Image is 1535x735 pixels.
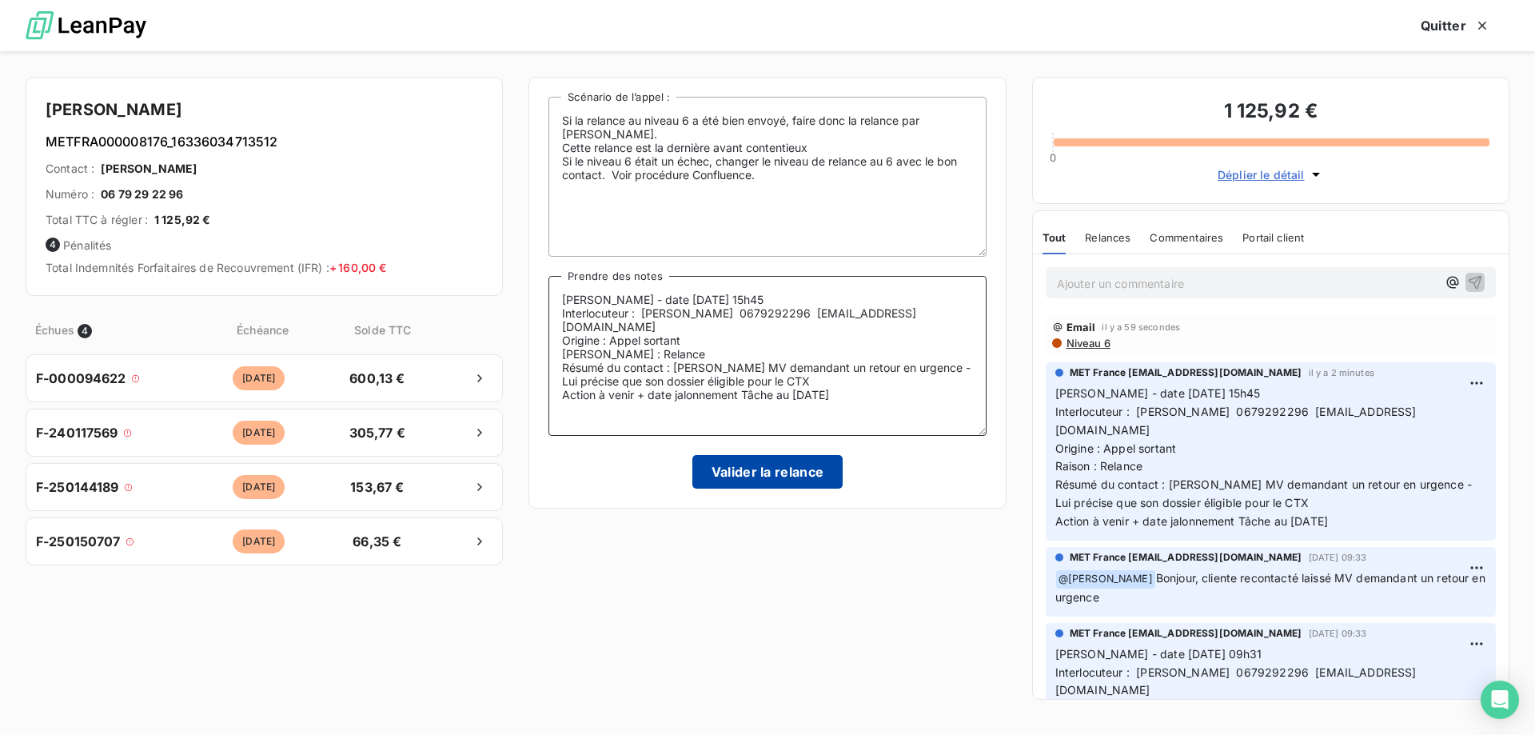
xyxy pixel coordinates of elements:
[1309,629,1367,638] span: [DATE] 09:33
[1070,626,1302,641] span: MET France [EMAIL_ADDRESS][DOMAIN_NAME]
[1043,231,1067,244] span: Tout
[1050,151,1056,164] span: 0
[335,423,419,442] span: 305,77 €
[46,238,483,254] span: Pénalités
[1065,337,1110,350] span: Niveau 6
[329,261,387,274] span: + 160,00 €
[1150,231,1223,244] span: Commentaires
[46,238,60,252] span: 4
[335,369,419,388] span: 600,13 €
[1055,647,1262,661] span: [PERSON_NAME] - date [DATE] 09h31
[1213,166,1329,184] button: Déplier le détail
[1102,322,1180,332] span: il y a 59 secondes
[1481,681,1519,719] div: Open Intercom Messenger
[1309,368,1374,377] span: il y a 2 minutes
[46,97,483,122] h4: [PERSON_NAME]
[1055,405,1417,437] span: Interlocuteur : [PERSON_NAME] 0679292296 [EMAIL_ADDRESS][DOMAIN_NAME]
[233,421,285,445] span: [DATE]
[35,322,74,338] span: Échues
[101,186,183,202] span: 06 79 29 22 96
[1085,231,1130,244] span: Relances
[46,186,94,202] span: Numéro :
[1070,366,1302,380] span: MET France [EMAIL_ADDRESS][DOMAIN_NAME]
[233,366,285,390] span: [DATE]
[233,475,285,499] span: [DATE]
[335,477,419,497] span: 153,67 €
[36,369,126,388] span: F-000094622
[36,532,121,551] span: F-250150707
[1052,97,1489,129] h3: 1 125,92 €
[46,212,148,228] span: Total TTC à régler :
[341,322,425,338] span: Solde TTC
[1309,553,1367,562] span: [DATE] 09:33
[46,132,483,151] h6: METFRA000008176_16336034713512
[36,477,119,497] span: F-250144189
[1055,571,1489,604] span: Bonjour, cliente recontacté laissé MV demandant un retour en urgence
[1070,550,1302,565] span: MET France [EMAIL_ADDRESS][DOMAIN_NAME]
[46,261,386,274] span: Total Indemnités Forfaitaires de Recouvrement (IFR) :
[154,212,211,228] span: 1 125,92 €
[233,529,285,553] span: [DATE]
[188,322,337,338] span: Échéance
[548,97,986,257] textarea: Si la relance au niveau 6 a été bien envoyé, faire donc la relance par [PERSON_NAME]. Cette relan...
[46,161,94,177] span: Contact :
[1242,231,1304,244] span: Portail client
[1056,570,1155,589] span: @ [PERSON_NAME]
[26,4,146,48] img: logo LeanPay
[692,455,843,489] button: Valider la relance
[1218,166,1305,183] span: Déplier le détail
[1055,459,1142,473] span: Raison : Relance
[78,324,92,338] span: 4
[1055,477,1476,509] span: Résumé du contact : [PERSON_NAME] MV demandant un retour en urgence - Lui précise que son dossier...
[1401,9,1509,42] button: Quitter
[1055,386,1261,400] span: [PERSON_NAME] - date [DATE] 15h45
[36,423,118,442] span: F-240117569
[101,161,197,177] span: [PERSON_NAME]
[1067,321,1096,334] span: Email
[1055,665,1417,697] span: Interlocuteur : [PERSON_NAME] 0679292296 [EMAIL_ADDRESS][DOMAIN_NAME]
[335,532,419,551] span: 66,35 €
[1055,441,1176,455] span: Origine : Appel sortant
[1055,514,1328,528] span: Action à venir + date jalonnement Tâche au [DATE]
[548,276,986,436] textarea: [PERSON_NAME] - date [DATE] 15h45 Interlocuteur : [PERSON_NAME] 0679292296 [EMAIL_ADDRESS][DOMAIN...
